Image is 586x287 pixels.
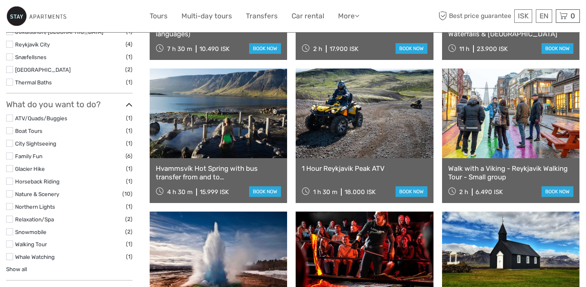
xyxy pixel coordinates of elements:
[536,9,552,23] div: EN
[15,140,56,147] a: City Sightseeing
[436,9,512,23] span: Best price guarantee
[6,6,66,26] img: 801-99f4e115-ac62-49e2-8b0f-3d46981aaa15_logo_small.jpg
[181,10,232,22] a: Multi-day tours
[569,12,576,20] span: 0
[249,186,281,197] a: book now
[199,45,230,53] div: 10.490 ISK
[246,10,278,22] a: Transfers
[15,166,45,172] a: Glacier Hike
[126,177,133,186] span: (1)
[15,54,46,60] a: Snæfellsnes
[125,227,133,236] span: (2)
[396,43,427,54] a: book now
[126,52,133,62] span: (1)
[15,41,50,48] a: Reykjavík City
[126,126,133,135] span: (1)
[15,203,55,210] a: Northern Lights
[156,164,281,181] a: Hvammsvík Hot Spring with bus transfer from and to [GEOGRAPHIC_DATA]
[15,115,67,121] a: ATV/Quads/Buggies
[126,164,133,173] span: (1)
[15,128,42,134] a: Boat Tours
[126,77,133,87] span: (1)
[126,113,133,123] span: (1)
[338,10,359,22] a: More
[126,139,133,148] span: (1)
[15,79,52,86] a: Thermal Baths
[448,164,573,181] a: Walk with a Viking - Reykjavik Walking Tour - Small group
[126,40,133,49] span: (4)
[6,266,27,272] a: Show all
[292,10,324,22] a: Car rental
[122,189,133,199] span: (10)
[11,14,92,21] p: Chat now
[313,45,322,53] span: 2 h
[459,45,469,53] span: 11 h
[126,151,133,161] span: (6)
[150,10,168,22] a: Tours
[167,45,192,53] span: 7 h 30 m
[6,99,133,109] h3: What do you want to do?
[15,229,46,235] a: Snowmobile
[15,153,42,159] a: Family Fun
[126,239,133,249] span: (1)
[167,188,192,196] span: 4 h 30 m
[459,188,468,196] span: 2 h
[477,45,508,53] div: 23.900 ISK
[15,216,54,223] a: Relaxation/Spa
[345,188,376,196] div: 18.000 ISK
[249,43,281,54] a: book now
[125,65,133,74] span: (2)
[126,202,133,211] span: (1)
[475,188,503,196] div: 6.490 ISK
[15,66,71,73] a: [GEOGRAPHIC_DATA]
[396,186,427,197] a: book now
[200,188,229,196] div: 15.999 ISK
[329,45,358,53] div: 17.900 ISK
[542,186,573,197] a: book now
[15,178,60,185] a: Horseback Riding
[518,12,529,20] span: ISK
[313,188,337,196] span: 1 h 30 m
[15,254,55,260] a: Whale Watching
[15,191,59,197] a: Nature & Scenery
[15,241,47,247] a: Walking Tour
[126,252,133,261] span: (1)
[125,214,133,224] span: (2)
[542,43,573,54] a: book now
[94,13,104,22] button: Open LiveChat chat widget
[302,164,427,172] a: 1 Hour Reykjavik Peak ATV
